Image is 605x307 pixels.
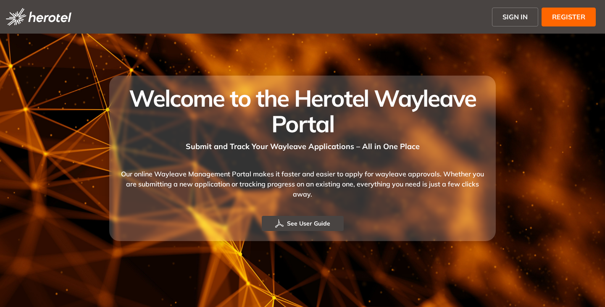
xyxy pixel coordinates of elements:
button: SIGN IN [492,8,538,26]
span: See User Guide [287,219,330,228]
button: REGISTER [542,8,596,26]
img: logo [6,8,71,26]
button: See User Guide [262,216,344,231]
span: Welcome to the Herotel Wayleave Portal [129,84,476,138]
span: REGISTER [552,12,585,22]
span: SIGN IN [502,12,528,22]
div: Submit and Track Your Wayleave Applications – All in One Place [119,136,486,152]
div: Our online Wayleave Management Portal makes it faster and easier to apply for wayleave approvals.... [119,152,486,216]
